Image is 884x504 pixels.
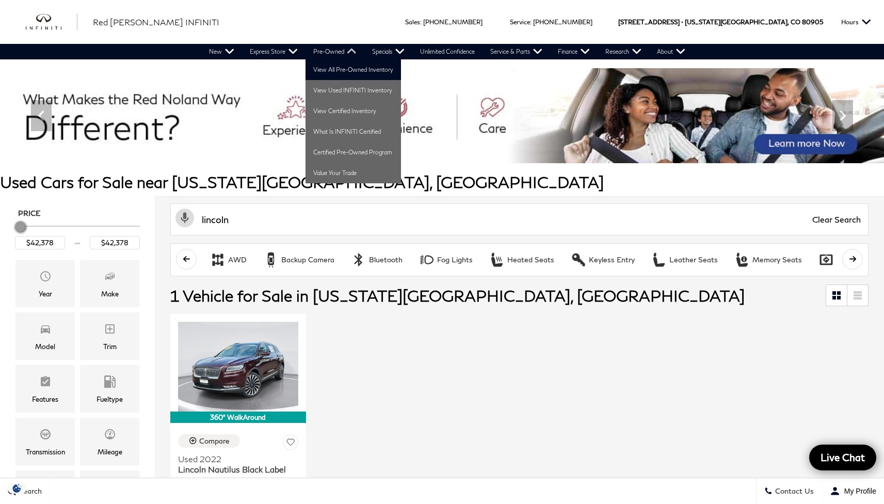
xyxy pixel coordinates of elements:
[444,144,455,154] span: Go to slide 3
[39,267,52,288] span: Year
[199,436,230,446] div: Compare
[15,418,75,465] div: TransmissionTransmission
[430,144,440,154] span: Go to slide 2
[228,255,247,264] div: AWD
[80,260,139,307] div: MakeMake
[178,322,298,412] img: 2022 Lincoln Nautilus Black Label
[483,44,550,59] a: Service & Parts
[589,255,635,264] div: Keyless Entry
[104,267,116,288] span: Make
[15,260,75,307] div: YearYear
[201,44,693,59] nav: Main Navigation
[39,320,52,341] span: Model
[35,341,55,352] div: Model
[413,249,478,271] button: Fog LightsFog Lights
[242,44,306,59] a: Express Store
[104,426,116,446] span: Mileage
[351,252,366,267] div: Bluetooth
[93,17,219,27] span: Red [PERSON_NAME] INFINITI
[669,255,718,264] div: Leather Seats
[533,18,592,26] a: [PHONE_NUMBER]
[306,121,401,142] a: What Is INFINITI Certified
[281,255,334,264] div: Backup Camera
[15,365,75,413] div: FeaturesFeatures
[26,446,65,458] div: Transmission
[175,209,194,227] svg: Click to toggle on voice search
[178,434,240,448] button: Compare Vehicle
[484,249,560,271] button: Heated SeatsHeated Seats
[565,249,640,271] button: Keyless EntryKeyless Entry
[39,373,52,393] span: Features
[840,487,876,495] span: My Profile
[5,483,29,494] img: Opt-Out Icon
[423,18,483,26] a: [PHONE_NUMBER]
[204,249,252,271] button: AWDAWD
[649,44,693,59] a: About
[178,464,291,475] span: Lincoln Nautilus Black Label
[263,252,279,267] div: Backup Camera
[176,249,197,270] button: scroll left
[104,320,116,341] span: Trim
[306,163,401,183] a: Value Your Trade
[97,393,123,405] div: Fueltype
[530,18,532,26] span: :
[210,252,226,267] div: AWD
[18,209,137,218] h5: Price
[178,454,291,464] span: Used 2022
[618,18,823,26] a: [STREET_ADDRESS] • [US_STATE][GEOGRAPHIC_DATA], CO 80905
[419,252,435,267] div: Fog Lights
[80,418,139,465] div: MileageMileage
[415,144,426,154] span: Go to slide 1
[80,365,139,413] div: FueltypeFueltype
[510,18,530,26] span: Service
[773,487,814,496] span: Contact Us
[412,44,483,59] a: Unlimited Confidence
[98,446,122,458] div: Mileage
[364,44,412,59] a: Specials
[258,249,340,271] button: Backup CameraBackup Camera
[807,204,866,235] span: Clear Search
[734,252,750,267] div: Memory Seats
[459,144,469,154] span: Go to slide 4
[103,341,117,352] div: Trim
[507,255,554,264] div: Heated Seats
[170,412,306,423] div: 360° WalkAround
[306,59,401,80] a: View All Pre-Owned Inventory
[26,14,77,30] img: INFINITI
[489,252,505,267] div: Heated Seats
[170,203,869,235] input: Search Inventory
[420,18,422,26] span: :
[809,445,876,470] a: Live Chat
[15,236,65,249] input: Minimum
[752,255,802,264] div: Memory Seats
[283,434,298,453] button: Save Vehicle
[80,312,139,360] div: TrimTrim
[405,18,420,26] span: Sales
[729,249,808,271] button: Memory SeatsMemory Seats
[101,288,119,300] div: Make
[646,249,724,271] button: Leather SeatsLeather Seats
[815,451,870,464] span: Live Chat
[306,44,364,59] a: Pre-Owned
[822,478,884,504] button: Open user profile menu
[437,255,473,264] div: Fog Lights
[15,218,140,249] div: Price
[842,249,863,270] button: scroll right
[306,101,401,121] a: View Certified Inventory
[32,393,58,405] div: Features
[170,286,745,305] span: 1 Vehicle for Sale in [US_STATE][GEOGRAPHIC_DATA], [GEOGRAPHIC_DATA]
[39,288,52,300] div: Year
[15,312,75,360] div: ModelModel
[104,373,116,393] span: Fueltype
[178,454,298,475] a: Used 2022Lincoln Nautilus Black Label
[201,44,242,59] a: New
[345,249,408,271] button: BluetoothBluetooth
[550,44,598,59] a: Finance
[26,14,77,30] a: infiniti
[818,252,834,267] div: Navigation System
[90,236,140,249] input: Maximum
[31,100,52,131] div: Previous
[306,142,401,163] a: Certified Pre-Owned Program
[598,44,649,59] a: Research
[306,80,401,101] a: View Used INFINITI Inventory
